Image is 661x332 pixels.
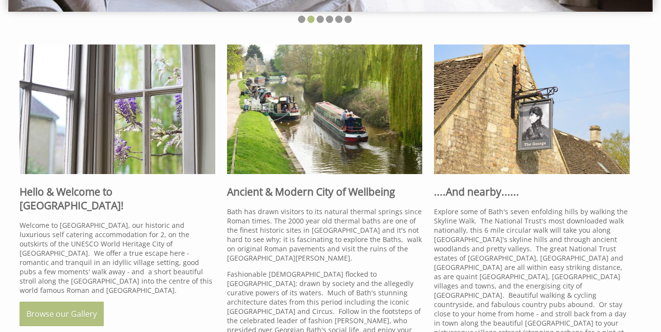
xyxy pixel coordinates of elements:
[20,221,215,295] p: Welcome to [GEOGRAPHIC_DATA], our historic and luxurious self catering accommodation for 2, on th...
[227,185,423,199] h2: Ancient & Modern City of Wellbeing
[20,185,215,212] h2: Hello & Welcome to [GEOGRAPHIC_DATA]!
[227,207,423,263] p: Bath has drawn visitors to its natural thermal springs since Roman times. The 2000 year old therm...
[434,185,630,199] h2: ....And nearby......
[20,302,104,326] a: Browse our Gallery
